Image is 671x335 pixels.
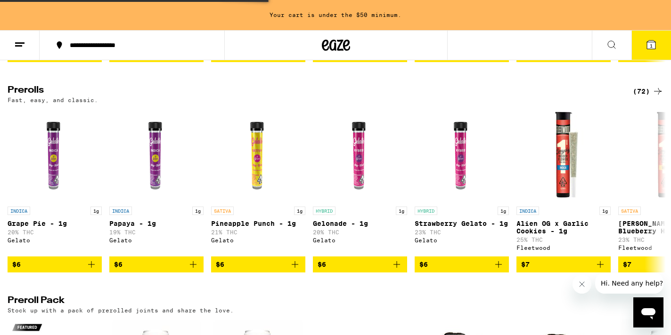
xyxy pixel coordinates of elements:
[498,207,509,215] p: 1g
[109,108,204,202] img: Gelato - Papaya - 1g
[211,207,234,215] p: SATIVA
[211,108,305,202] img: Gelato - Pineapple Punch - 1g
[8,97,98,103] p: Fast, easy, and classic.
[109,108,204,256] a: Open page for Papaya - 1g from Gelato
[313,108,407,256] a: Open page for Gelonade - 1g from Gelato
[599,207,611,215] p: 1g
[623,261,631,268] span: $7
[8,296,617,307] h2: Preroll Pack
[8,256,102,272] button: Add to bag
[595,273,663,294] iframe: Message from company
[294,207,305,215] p: 1g
[211,256,305,272] button: Add to bag
[618,207,641,215] p: SATIVA
[8,108,102,202] img: Gelato - Grape Pie - 1g
[211,220,305,227] p: Pineapple Punch - 1g
[516,108,611,256] a: Open page for Alien OG x Garlic Cookies - 1g from Fleetwood
[109,229,204,235] p: 19% THC
[415,229,509,235] p: 23% THC
[633,296,663,307] a: (75)
[516,245,611,251] div: Fleetwood
[633,86,663,97] a: (72)
[415,108,509,202] img: Gelato - Strawberry Gelato - 1g
[415,256,509,272] button: Add to bag
[516,207,539,215] p: INDICA
[516,108,611,202] img: Fleetwood - Alien OG x Garlic Cookies - 1g
[516,256,611,272] button: Add to bag
[90,207,102,215] p: 1g
[313,229,407,235] p: 20% THC
[12,261,21,268] span: $6
[633,297,663,327] iframe: Button to launch messaging window
[396,207,407,215] p: 1g
[313,108,407,202] img: Gelato - Gelonade - 1g
[415,108,509,256] a: Open page for Strawberry Gelato - 1g from Gelato
[211,237,305,243] div: Gelato
[8,207,30,215] p: INDICA
[8,108,102,256] a: Open page for Grape Pie - 1g from Gelato
[8,237,102,243] div: Gelato
[216,261,224,268] span: $6
[211,108,305,256] a: Open page for Pineapple Punch - 1g from Gelato
[521,261,530,268] span: $7
[114,261,123,268] span: $6
[415,237,509,243] div: Gelato
[419,261,428,268] span: $6
[109,220,204,227] p: Papaya - 1g
[211,229,305,235] p: 21% THC
[313,220,407,227] p: Gelonade - 1g
[8,229,102,235] p: 20% THC
[8,307,234,313] p: Stock up with a pack of prerolled joints and share the love.
[516,220,611,235] p: Alien OG x Garlic Cookies - 1g
[313,207,335,215] p: HYBRID
[318,261,326,268] span: $6
[109,256,204,272] button: Add to bag
[8,86,617,97] h2: Prerolls
[650,43,653,48] span: 1
[313,256,407,272] button: Add to bag
[109,207,132,215] p: INDICA
[573,275,591,294] iframe: Close message
[192,207,204,215] p: 1g
[109,237,204,243] div: Gelato
[415,207,437,215] p: HYBRID
[313,237,407,243] div: Gelato
[415,220,509,227] p: Strawberry Gelato - 1g
[516,237,611,243] p: 25% THC
[631,31,671,60] button: 1
[8,220,102,227] p: Grape Pie - 1g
